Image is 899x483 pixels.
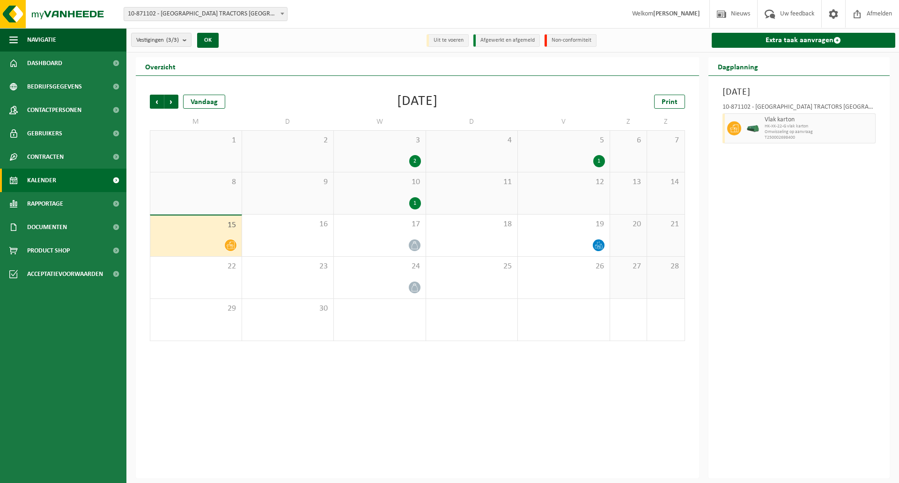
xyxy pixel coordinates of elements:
[27,215,67,239] span: Documenten
[27,52,62,75] span: Dashboard
[746,125,760,132] img: HK-XK-22-GN-00
[27,122,62,145] span: Gebruikers
[27,192,63,215] span: Rapportage
[247,177,329,187] span: 9
[27,98,81,122] span: Contactpersonen
[27,262,103,286] span: Acceptatievoorwaarden
[166,37,179,43] count: (3/3)
[615,177,642,187] span: 13
[339,219,421,230] span: 17
[155,177,237,187] span: 8
[155,220,237,230] span: 15
[247,304,329,314] span: 30
[615,135,642,146] span: 6
[124,7,287,21] span: 10-871102 - TERBERG TRACTORS BELGIUM - DESTELDONK
[150,95,164,109] span: Vorige
[652,135,679,146] span: 7
[136,57,185,75] h2: Overzicht
[339,177,421,187] span: 10
[610,113,648,130] td: Z
[722,85,876,99] h3: [DATE]
[339,135,421,146] span: 3
[653,10,700,17] strong: [PERSON_NAME]
[647,113,685,130] td: Z
[652,261,679,272] span: 28
[662,98,678,106] span: Print
[242,113,334,130] td: D
[545,34,597,47] li: Non-conformiteit
[131,33,192,47] button: Vestigingen(3/3)
[473,34,540,47] li: Afgewerkt en afgemeld
[247,135,329,146] span: 2
[722,104,876,113] div: 10-871102 - [GEOGRAPHIC_DATA] TRACTORS [GEOGRAPHIC_DATA] - [GEOGRAPHIC_DATA]
[523,219,605,230] span: 19
[765,116,873,124] span: Vlak karton
[654,95,685,109] a: Print
[426,113,518,130] td: D
[150,113,242,130] td: M
[247,219,329,230] span: 16
[155,135,237,146] span: 1
[765,124,873,129] span: HK-XK-22-G vlak karton
[431,261,513,272] span: 25
[765,129,873,135] span: Omwisseling op aanvraag
[593,155,605,167] div: 1
[652,219,679,230] span: 21
[197,33,219,48] button: OK
[155,304,237,314] span: 29
[409,155,421,167] div: 2
[431,219,513,230] span: 18
[136,33,179,47] span: Vestigingen
[712,33,896,48] a: Extra taak aanvragen
[247,261,329,272] span: 23
[652,177,679,187] span: 14
[523,135,605,146] span: 5
[397,95,438,109] div: [DATE]
[427,34,469,47] li: Uit te voeren
[615,261,642,272] span: 27
[164,95,178,109] span: Volgende
[155,261,237,272] span: 22
[409,197,421,209] div: 1
[765,135,873,141] span: T250002698400
[183,95,225,109] div: Vandaag
[27,145,64,169] span: Contracten
[615,219,642,230] span: 20
[27,239,70,262] span: Product Shop
[431,177,513,187] span: 11
[523,261,605,272] span: 26
[708,57,767,75] h2: Dagplanning
[523,177,605,187] span: 12
[27,169,56,192] span: Kalender
[27,75,82,98] span: Bedrijfsgegevens
[334,113,426,130] td: W
[27,28,56,52] span: Navigatie
[339,261,421,272] span: 24
[431,135,513,146] span: 4
[518,113,610,130] td: V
